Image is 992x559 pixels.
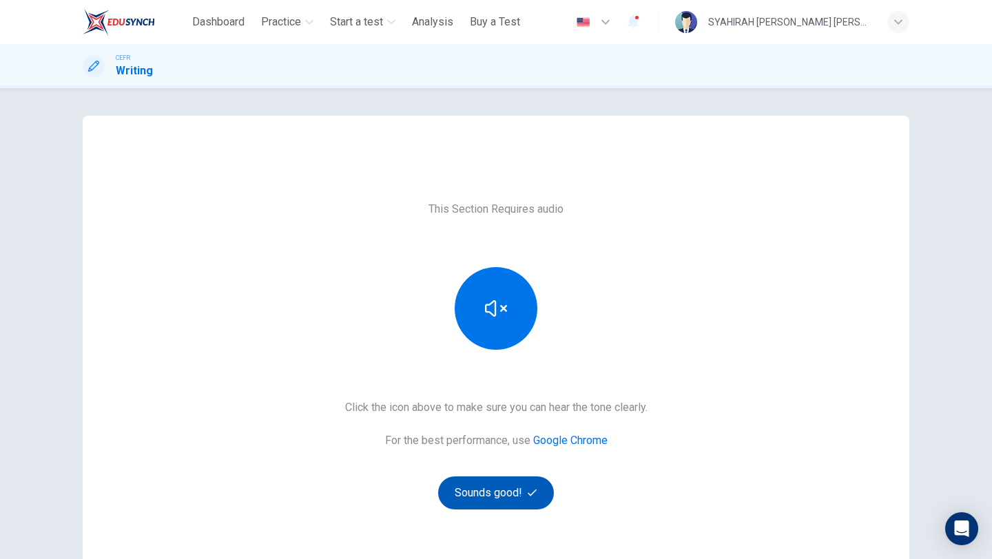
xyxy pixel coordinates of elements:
span: Dashboard [192,14,245,30]
span: Buy a Test [470,14,520,30]
span: Start a test [330,14,383,30]
h6: Click the icon above to make sure you can hear the tone clearly. [345,399,648,416]
div: SYAHIRAH [PERSON_NAME] [PERSON_NAME] KPM-Guru [708,14,871,30]
div: Open Intercom Messenger [945,512,978,545]
button: Practice [256,10,319,34]
img: en [575,17,592,28]
button: Dashboard [187,10,250,34]
button: Buy a Test [464,10,526,34]
span: Analysis [412,14,453,30]
img: ELTC logo [83,8,155,36]
a: ELTC logo [83,8,187,36]
h1: Writing [116,63,153,79]
button: Start a test [324,10,401,34]
span: Practice [261,14,301,30]
h6: For the best performance, use [385,432,608,449]
span: CEFR [116,53,130,63]
button: Sounds good! [438,476,554,509]
h6: This Section Requires audio [428,201,564,218]
button: Analysis [406,10,459,34]
img: Profile picture [675,11,697,33]
a: Google Chrome [533,434,608,447]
